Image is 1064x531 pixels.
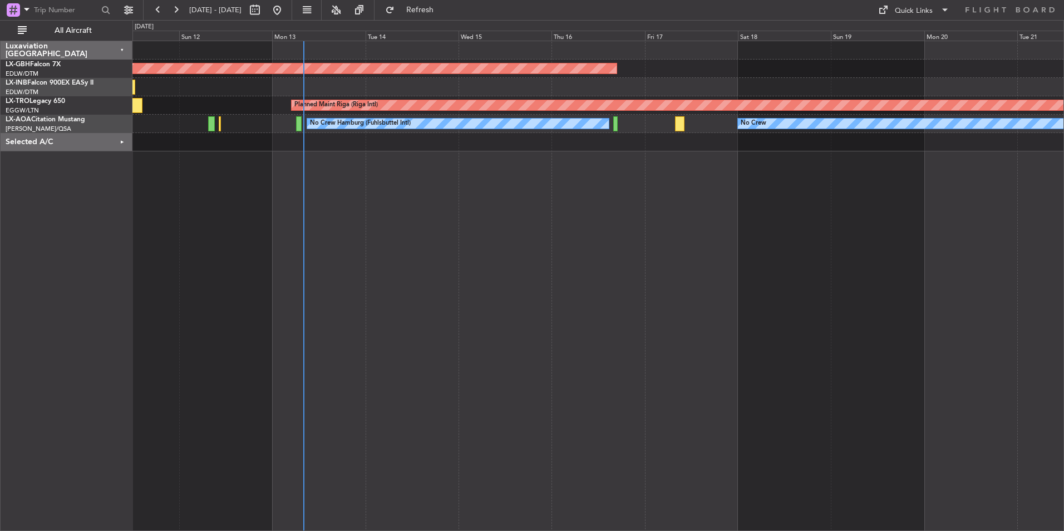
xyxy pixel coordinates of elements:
[380,1,447,19] button: Refresh
[34,2,98,18] input: Trip Number
[924,31,1017,41] div: Mon 20
[135,22,154,32] div: [DATE]
[12,22,121,40] button: All Aircraft
[741,115,766,132] div: No Crew
[189,5,242,15] span: [DATE] - [DATE]
[831,31,924,41] div: Sun 19
[645,31,738,41] div: Fri 17
[873,1,955,19] button: Quick Links
[6,61,30,68] span: LX-GBH
[310,115,411,132] div: No Crew Hamburg (Fuhlsbuttel Intl)
[459,31,551,41] div: Wed 15
[272,31,365,41] div: Mon 13
[6,116,85,123] a: LX-AOACitation Mustang
[86,31,179,41] div: Sat 11
[6,98,65,105] a: LX-TROLegacy 650
[6,70,38,78] a: EDLW/DTM
[397,6,444,14] span: Refresh
[6,80,27,86] span: LX-INB
[738,31,831,41] div: Sat 18
[294,97,378,114] div: Planned Maint Riga (Riga Intl)
[551,31,644,41] div: Thu 16
[6,125,71,133] a: [PERSON_NAME]/QSA
[179,31,272,41] div: Sun 12
[366,31,459,41] div: Tue 14
[6,98,29,105] span: LX-TRO
[6,88,38,96] a: EDLW/DTM
[6,61,61,68] a: LX-GBHFalcon 7X
[6,116,31,123] span: LX-AOA
[895,6,933,17] div: Quick Links
[29,27,117,35] span: All Aircraft
[6,80,93,86] a: LX-INBFalcon 900EX EASy II
[6,106,39,115] a: EGGW/LTN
